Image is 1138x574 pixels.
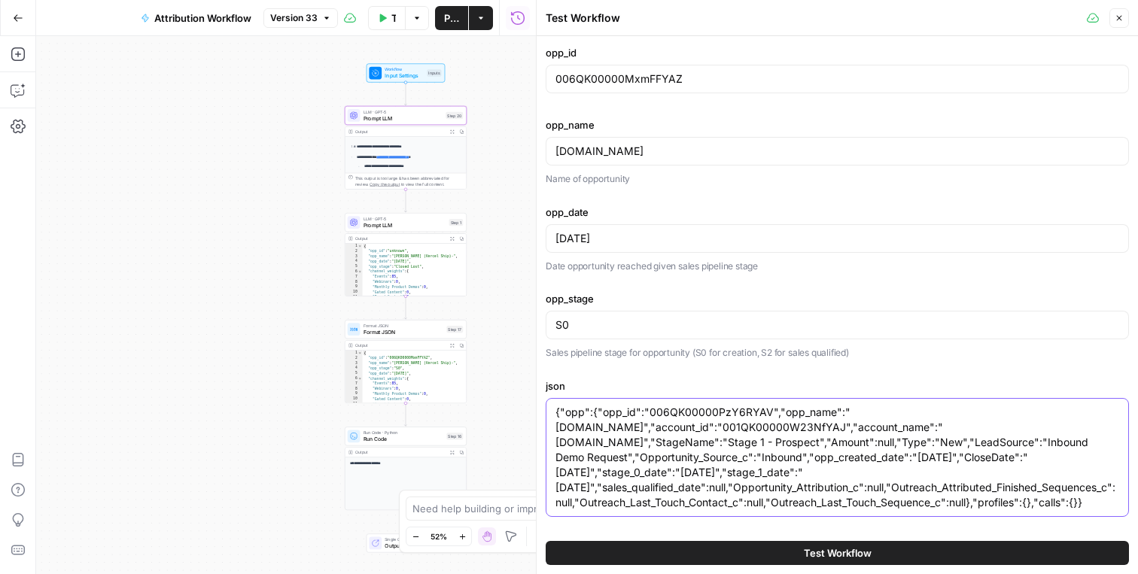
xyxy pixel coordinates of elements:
div: Output [355,342,445,348]
div: 9 [345,391,363,396]
g: Edge from step_1 to step_17 [404,296,406,319]
div: 8 [345,279,363,284]
div: 5 [345,371,363,376]
label: opp_name [546,117,1129,132]
span: Prompt LLM [364,114,443,122]
span: Run Code · Python [364,430,444,436]
label: opp_date [546,205,1129,220]
div: 4 [345,259,363,264]
span: LLM · GPT-5 [364,109,443,115]
div: Output [355,129,445,135]
div: LLM · GPT-5Prompt LLMStep 1Output{ "opp_id":"unknown", "opp_name":"[PERSON_NAME] (Vercel Ship)-",... [345,213,467,296]
div: Step 1 [449,219,463,226]
div: 5 [345,264,363,269]
button: Version 33 [263,8,338,28]
span: Input Settings [385,71,424,79]
span: LLM · GPT-5 [364,216,446,222]
div: 9 [345,284,363,290]
div: Step 16 [446,433,463,439]
div: Inputs [427,69,441,76]
label: opp_id [546,45,1129,60]
span: Format JSON [364,328,444,336]
label: json [546,378,1129,393]
g: Edge from start to step_20 [404,83,406,105]
span: Output [385,542,428,549]
span: Toggle code folding, rows 1 through 24 [358,244,362,249]
div: 6 [345,269,363,275]
span: Prompt LLM [364,221,446,229]
label: opp_stage [546,291,1129,306]
textarea: {"opp":{"opp_id":"006QK00000PzY6RYAV","opp_name":"[DOMAIN_NAME]","account_id":"001QK00000W23NfYAJ... [555,405,1119,510]
div: 2 [345,249,363,254]
div: 10 [345,290,363,295]
button: Publish [435,6,468,30]
button: Attribution Workflow [132,6,260,30]
div: Output [355,449,445,455]
div: 6 [345,376,363,381]
div: 1 [345,351,363,356]
span: Test Workflow [804,545,872,560]
div: 2 [345,356,363,361]
g: Edge from step_20 to step_1 [404,190,406,212]
div: 11 [345,295,363,300]
span: Publish [444,11,459,26]
g: Edge from step_17 to step_16 [404,403,406,426]
div: 1 [345,244,363,249]
span: Toggle code folding, rows 6 through 21 [358,376,362,381]
div: WorkflowInput SettingsInputs [345,64,467,83]
div: Step 17 [446,326,463,333]
span: Run Code [364,435,444,442]
div: 8 [345,386,363,391]
span: Toggle code folding, rows 1 through 23 [358,351,362,356]
p: Sales pipeline stage for opportunity (S0 for creation, S2 for sales qualified) [546,345,1129,360]
div: Single OutputOutputEnd [345,533,467,552]
span: Copy the output [370,182,400,187]
div: 4 [345,366,363,371]
div: 3 [345,254,363,259]
div: 3 [345,361,363,366]
p: Date opportunity reached given sales pipeline stage [546,259,1129,274]
span: Workflow [385,66,424,72]
div: Step 20 [446,112,463,119]
div: 11 [345,402,363,407]
span: Test Data [391,11,396,26]
span: Attribution Workflow [154,11,251,26]
span: Version 33 [270,11,318,25]
div: 7 [345,381,363,387]
div: This output is too large & has been abbreviated for review. to view the full content. [355,175,463,187]
div: 10 [345,396,363,402]
span: Format JSON [364,323,444,329]
div: Output [355,235,445,241]
div: 7 [345,275,363,280]
div: Format JSONFormat JSONStep 17Output{ "opp_id":"006QK00000MxmFFYAZ", "opp_name":"[PERSON_NAME] (Ve... [345,320,467,403]
span: 52% [431,530,447,542]
span: Toggle code folding, rows 6 through 21 [358,269,362,275]
p: Name of opportunity [546,172,1129,187]
button: Test Data [368,6,405,30]
button: Test Workflow [546,541,1129,565]
span: Single Output [385,536,428,542]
